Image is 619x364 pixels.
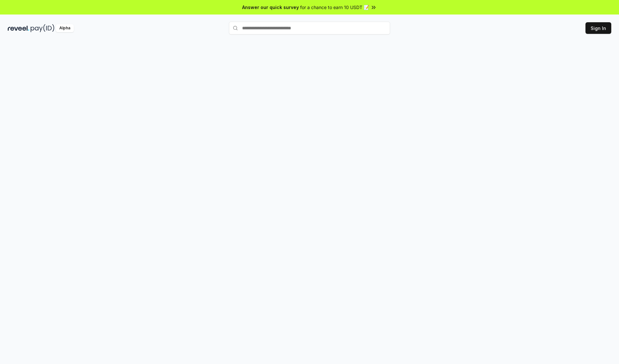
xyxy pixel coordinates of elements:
span: for a chance to earn 10 USDT 📝 [300,4,369,11]
button: Sign In [585,22,611,34]
span: Answer our quick survey [242,4,299,11]
div: Alpha [56,24,74,32]
img: pay_id [31,24,54,32]
img: reveel_dark [8,24,29,32]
